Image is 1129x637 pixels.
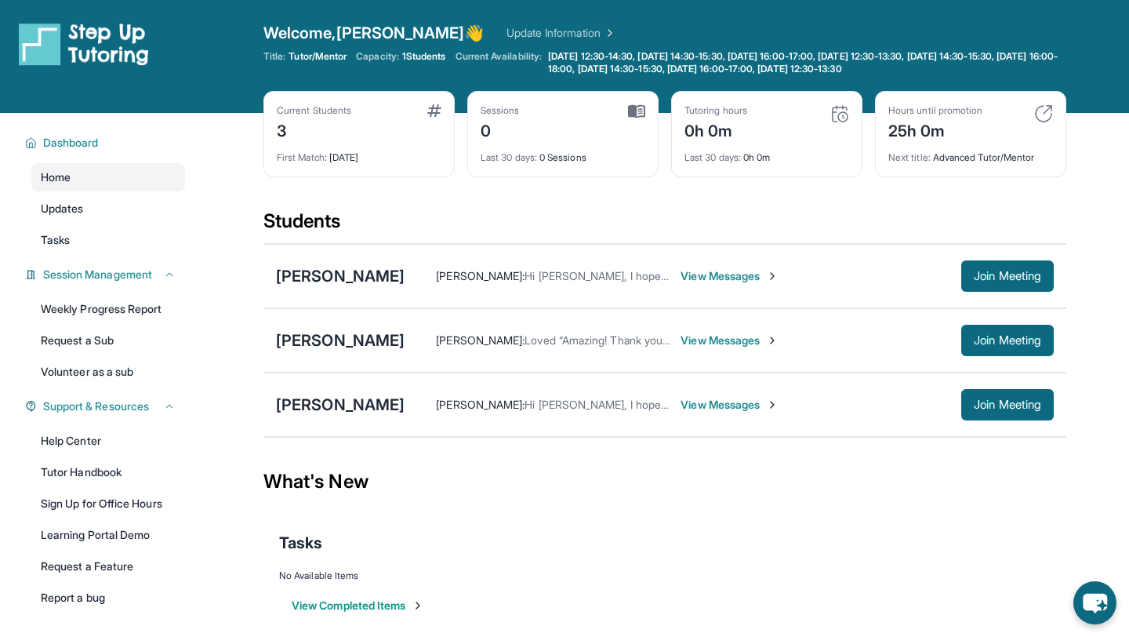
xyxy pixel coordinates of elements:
span: View Messages [681,268,779,284]
div: [DATE] [277,142,441,164]
a: Request a Feature [31,552,185,581]
div: Students [263,209,1066,243]
a: Update Information [506,25,616,41]
button: Join Meeting [961,325,1054,356]
span: Session Management [43,267,152,282]
span: Loved “Amazing! Thank you so much. He used to love math but this year we are struggling. I greatl... [525,333,1101,347]
button: Join Meeting [961,260,1054,292]
span: Home [41,169,71,185]
span: Join Meeting [974,336,1041,345]
a: [DATE] 12:30-14:30, [DATE] 14:30-15:30, [DATE] 16:00-17:00, [DATE] 12:30-13:30, [DATE] 14:30-15:3... [545,50,1066,75]
div: [PERSON_NAME] [276,394,405,416]
img: Chevron Right [601,25,616,41]
span: Updates [41,201,84,217]
div: Tutoring hours [684,104,747,117]
div: 0h 0m [684,142,849,164]
span: Capacity: [356,50,399,63]
img: card [628,104,645,118]
div: What's New [263,447,1066,516]
a: Weekly Progress Report [31,295,185,323]
button: Session Management [37,267,176,282]
span: Tasks [41,232,70,248]
div: [PERSON_NAME] [276,265,405,287]
img: card [1034,104,1053,123]
span: Last 30 days : [684,151,741,163]
span: View Messages [681,397,779,413]
div: Sessions [481,104,520,117]
div: 3 [277,117,351,142]
div: Current Students [277,104,351,117]
a: Sign Up for Office Hours [31,490,185,518]
span: Join Meeting [974,400,1041,409]
span: View Messages [681,333,779,348]
div: 0h 0m [684,117,747,142]
button: chat-button [1073,581,1116,624]
a: Tasks [31,226,185,254]
span: [PERSON_NAME] : [436,333,525,347]
div: [PERSON_NAME] [276,329,405,351]
div: 25h 0m [888,117,982,142]
a: Updates [31,195,185,223]
a: Volunteer as a sub [31,358,185,386]
img: Chevron-Right [766,399,779,411]
span: Dashboard [43,135,99,151]
span: [DATE] 12:30-14:30, [DATE] 14:30-15:30, [DATE] 16:00-17:00, [DATE] 12:30-13:30, [DATE] 14:30-15:3... [548,50,1063,75]
div: No Available Items [279,570,1051,582]
div: Advanced Tutor/Mentor [888,142,1053,164]
img: logo [19,22,149,66]
span: [PERSON_NAME] : [436,269,525,282]
span: Welcome, [PERSON_NAME] 👋 [263,22,485,44]
span: Tasks [279,532,322,554]
span: Current Availability: [456,50,542,75]
img: Chevron-Right [766,270,779,282]
button: Dashboard [37,135,176,151]
span: Title: [263,50,285,63]
img: card [830,104,849,123]
div: Hours until promotion [888,104,982,117]
button: Support & Resources [37,399,176,414]
img: Chevron-Right [766,334,779,347]
a: Help Center [31,427,185,455]
div: 0 [481,117,520,142]
a: Tutor Handbook [31,458,185,486]
span: 1 Students [402,50,446,63]
div: 0 Sessions [481,142,645,164]
button: Join Meeting [961,389,1054,420]
a: Request a Sub [31,326,185,355]
span: Last 30 days : [481,151,537,163]
a: Report a bug [31,584,185,612]
span: Next title : [888,151,931,163]
button: View Completed Items [292,598,424,613]
span: Tutor/Mentor [289,50,347,63]
a: Learning Portal Demo [31,521,185,549]
span: Join Meeting [974,271,1041,281]
span: First Match : [277,151,327,163]
span: [PERSON_NAME] : [436,398,525,411]
span: Support & Resources [43,399,149,414]
img: card [427,104,441,117]
a: Home [31,163,185,191]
